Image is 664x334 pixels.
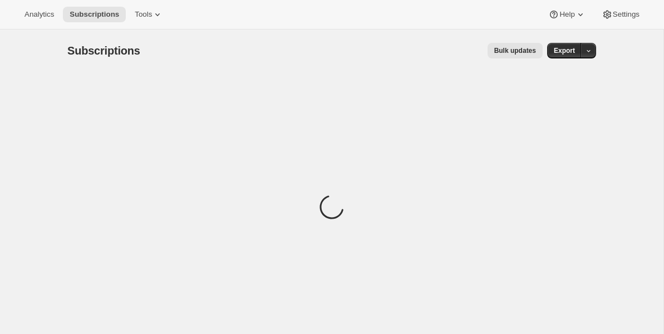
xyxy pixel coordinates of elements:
[70,10,119,19] span: Subscriptions
[613,10,640,19] span: Settings
[63,7,126,22] button: Subscriptions
[542,7,592,22] button: Help
[488,43,543,58] button: Bulk updates
[24,10,54,19] span: Analytics
[559,10,574,19] span: Help
[18,7,61,22] button: Analytics
[494,46,536,55] span: Bulk updates
[135,10,152,19] span: Tools
[595,7,646,22] button: Settings
[128,7,170,22] button: Tools
[67,45,140,57] span: Subscriptions
[554,46,575,55] span: Export
[547,43,582,58] button: Export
